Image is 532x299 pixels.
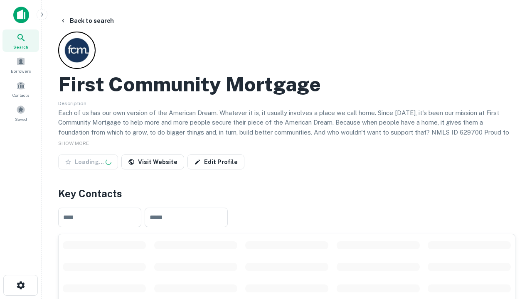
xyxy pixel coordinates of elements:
span: Borrowers [11,68,31,74]
img: capitalize-icon.png [13,7,29,23]
button: Back to search [57,13,117,28]
span: SHOW MORE [58,140,89,146]
span: Description [58,100,86,106]
a: Saved [2,102,39,124]
a: Visit Website [121,154,184,169]
span: Search [13,44,28,50]
span: Contacts [12,92,29,98]
a: Borrowers [2,54,39,76]
iframe: Chat Widget [490,206,532,246]
a: Contacts [2,78,39,100]
h2: First Community Mortgage [58,72,321,96]
a: Search [2,29,39,52]
a: Edit Profile [187,154,244,169]
p: Each of us has our own version of the American Dream. Whatever it is, it usually involves a place... [58,108,515,147]
span: Saved [15,116,27,123]
h4: Key Contacts [58,186,515,201]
